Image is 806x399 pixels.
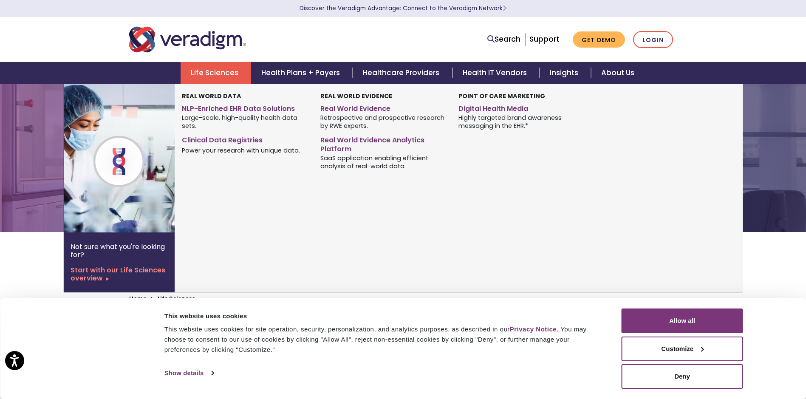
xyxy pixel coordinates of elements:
[452,62,540,84] a: Health IT Vendors
[487,34,520,45] a: Search
[320,113,446,130] span: Retrospective and prospective research by RWE experts.
[64,84,201,232] img: Life Sciences
[164,311,602,321] div: This website uses cookies
[164,367,214,379] a: Show details
[182,146,300,154] span: Power your research with unique data.
[71,266,168,282] a: Start with our Life Sciences overview
[622,364,743,389] button: Deny
[622,337,743,361] button: Customize
[251,62,353,84] a: Health Plans + Payers
[320,153,446,170] span: SaaS application enabling efficient analysis of real-world data.
[71,243,168,259] p: Not sure what you're looking for?
[458,113,584,130] span: Highly targeted brand awareness messaging in the EHR.*
[458,101,584,113] a: Digital Health Media
[164,324,602,355] div: This website uses cookies for site operation, security, personalization, and analytics purposes, ...
[320,133,446,154] a: Real World Evidence Analytics Platform
[573,31,625,48] a: Get Demo
[181,62,251,84] a: Life Sciences
[320,92,392,100] strong: Real World Evidence
[503,4,506,12] span: Learn More
[320,101,446,113] a: Real World Evidence
[458,92,545,100] strong: Point of Care Marketing
[129,25,246,54] img: Veradigm logo
[353,62,452,84] a: Healthcare Providers
[633,31,673,48] a: Login
[591,62,645,84] a: About Us
[182,101,307,113] a: NLP-Enriched EHR Data Solutions
[300,4,506,12] a: Discover the Veradigm Advantage: Connect to the Veradigm NetworkLearn More
[129,294,147,303] a: Home
[182,92,241,100] strong: Real World Data
[540,62,591,84] a: Insights
[622,308,743,333] button: Allow all
[529,34,559,44] a: Support
[510,325,557,333] a: Privacy Notice
[182,113,307,130] span: Large-scale, high-quality health data sets.
[182,133,307,145] a: Clinical Data Registries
